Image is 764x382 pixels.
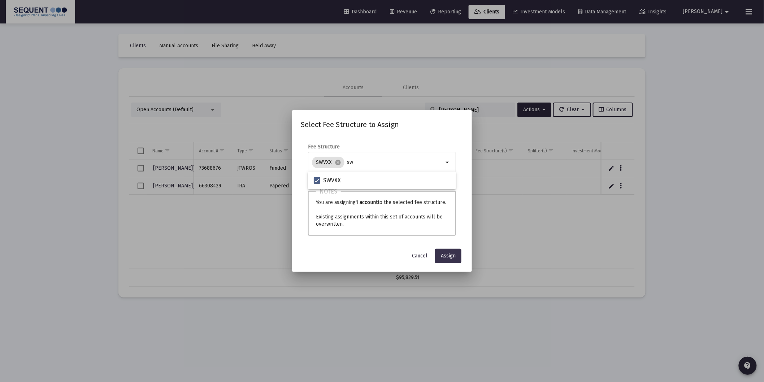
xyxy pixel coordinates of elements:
span: SWVXX [323,176,341,185]
input: Select fee structures [347,160,444,165]
label: Fee Structure [308,144,340,150]
mat-chip: SWVXX [312,157,344,168]
mat-icon: arrow_drop_down [444,158,452,167]
h2: Select Fee Structure to Assign [301,119,463,130]
span: Assign [441,253,456,259]
b: 1 account [356,199,378,205]
div: You are assigning to the selected fee structure. Existing assignments within this set of accounts... [308,191,456,236]
h3: Notes [316,187,341,197]
mat-chip-list: Selection [312,155,444,170]
mat-icon: cancel [335,159,342,166]
span: Cancel [412,253,427,259]
button: Assign [435,249,461,263]
button: Cancel [406,249,433,263]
